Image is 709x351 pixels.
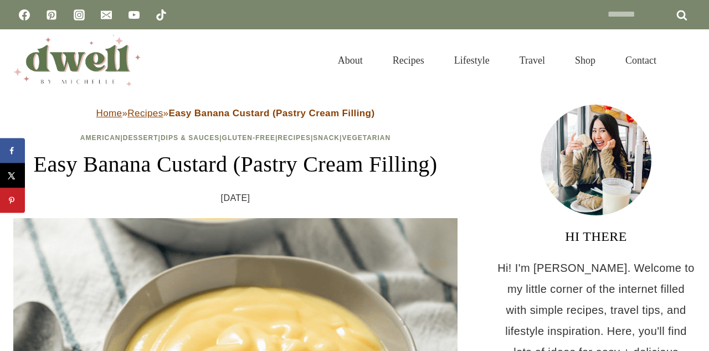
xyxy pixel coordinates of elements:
a: TikTok [150,4,172,26]
nav: Primary Navigation [323,41,671,80]
a: Snack [313,134,340,142]
a: Recipes [278,134,311,142]
a: Travel [505,41,560,80]
img: DWELL by michelle [13,35,141,86]
button: View Search Form [677,51,696,70]
a: About [323,41,378,80]
a: American [80,134,121,142]
span: » » [96,108,375,118]
a: Lifestyle [439,41,505,80]
a: Dips & Sauces [161,134,219,142]
a: Pinterest [40,4,63,26]
a: YouTube [123,4,145,26]
a: Dessert [123,134,158,142]
a: Recipes [127,108,163,118]
a: Shop [560,41,610,80]
a: Facebook [13,4,35,26]
span: | | | | | | [80,134,391,142]
a: Contact [610,41,671,80]
a: Instagram [68,4,90,26]
a: Email [95,4,117,26]
strong: Easy Banana Custard (Pastry Cream Filling) [168,108,374,118]
a: Vegetarian [342,134,391,142]
h3: HI THERE [496,226,696,246]
a: Home [96,108,122,118]
h1: Easy Banana Custard (Pastry Cream Filling) [13,148,458,181]
time: [DATE] [221,190,250,207]
a: Recipes [378,41,439,80]
a: Gluten-Free [222,134,275,142]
